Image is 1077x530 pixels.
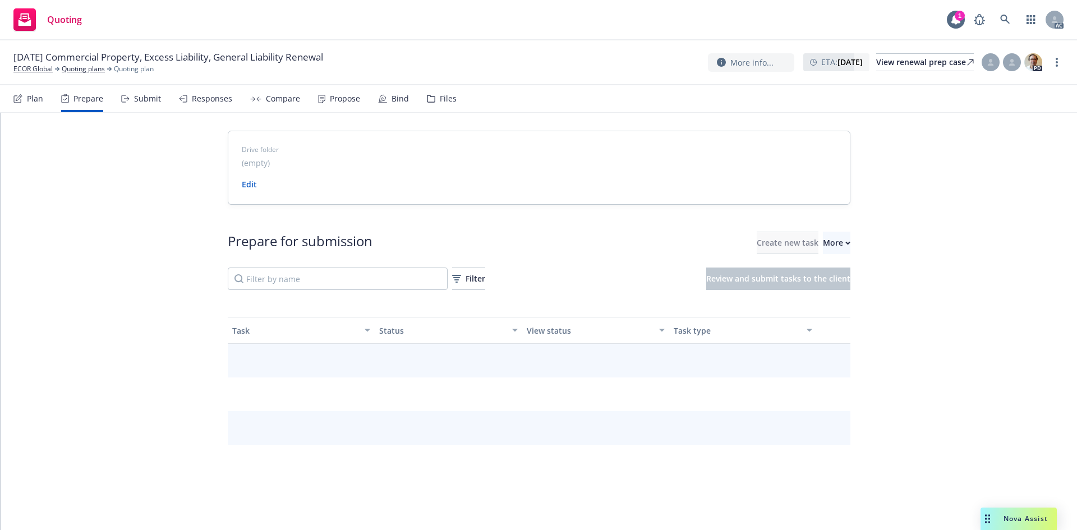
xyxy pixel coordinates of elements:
[13,64,53,74] a: ECOR Global
[968,8,991,31] a: Report a Bug
[757,237,818,248] span: Create new task
[527,325,653,337] div: View status
[706,268,850,290] button: Review and submit tasks to the client
[134,94,161,103] div: Submit
[73,94,103,103] div: Prepare
[955,9,965,19] div: 1
[228,232,372,254] div: Prepare for submission
[1004,514,1048,523] span: Nova Assist
[522,317,670,344] button: View status
[232,325,358,337] div: Task
[9,4,86,35] a: Quoting
[228,317,375,344] button: Task
[757,232,818,254] button: Create new task
[13,50,323,64] span: [DATE] Commercial Property, Excess Liability, General Liability Renewal
[1050,56,1064,69] a: more
[192,94,232,103] div: Responses
[706,273,850,284] span: Review and submit tasks to the client
[674,325,800,337] div: Task type
[375,317,522,344] button: Status
[62,64,105,74] a: Quoting plans
[730,57,774,68] span: More info...
[242,145,836,155] span: Drive folder
[669,317,817,344] button: Task type
[392,94,409,103] div: Bind
[837,57,863,67] strong: [DATE]
[708,53,794,72] button: More info...
[379,325,505,337] div: Status
[242,179,257,190] a: Edit
[1020,8,1042,31] a: Switch app
[242,157,270,169] span: (empty)
[981,508,1057,530] button: Nova Assist
[981,508,995,530] div: Drag to move
[1024,53,1042,71] img: photo
[876,53,974,71] a: View renewal prep case
[821,56,863,68] span: ETA :
[266,94,300,103] div: Compare
[452,268,485,290] button: Filter
[114,64,154,74] span: Quoting plan
[440,94,457,103] div: Files
[994,8,1016,31] a: Search
[27,94,43,103] div: Plan
[823,232,850,254] button: More
[228,268,448,290] input: Filter by name
[876,54,974,71] div: View renewal prep case
[330,94,360,103] div: Propose
[47,15,82,24] span: Quoting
